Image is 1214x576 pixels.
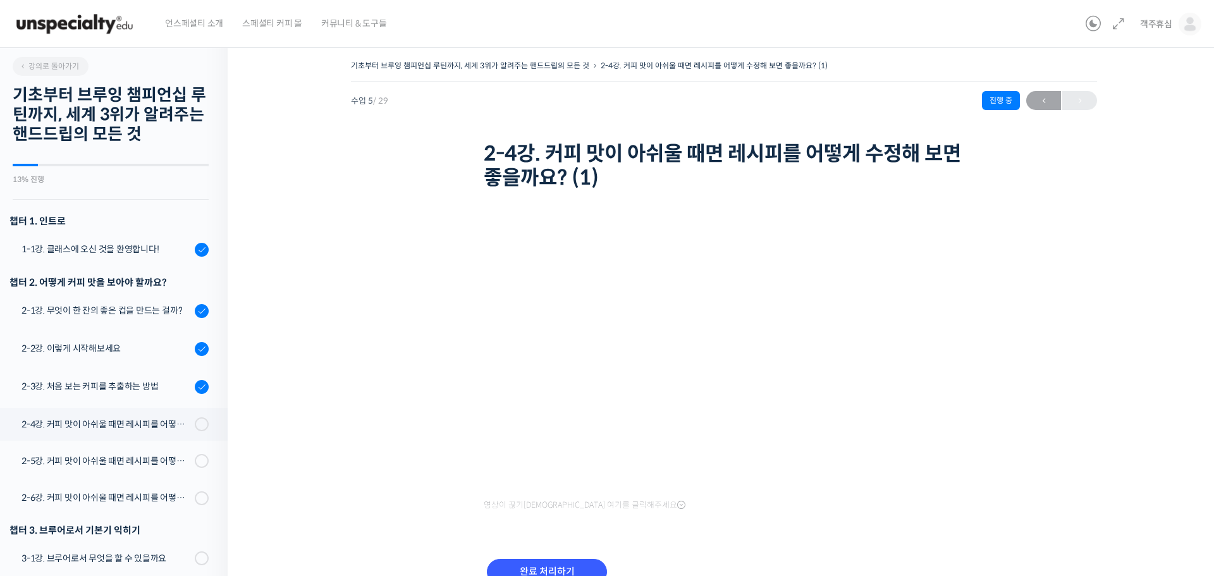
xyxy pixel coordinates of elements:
[351,61,589,70] a: 기초부터 브루잉 챔피언십 루틴까지, 세계 3위가 알려주는 핸드드립의 모든 것
[21,417,191,431] div: 2-4강. 커피 맛이 아쉬울 때면 레시피를 어떻게 수정해 보면 좋을까요? (1)
[351,97,388,105] span: 수업 5
[1026,92,1061,109] span: ←
[484,142,964,190] h1: 2-4강. 커피 맛이 아쉬울 때면 레시피를 어떻게 수정해 보면 좋을까요? (1)
[21,341,191,355] div: 2-2강. 이렇게 시작해보세요
[21,242,191,256] div: 1-1강. 클래스에 오신 것을 환영합니다!
[484,500,685,510] span: 영상이 끊기[DEMOGRAPHIC_DATA] 여기를 클릭해주세요
[13,57,89,76] a: 강의로 돌아가기
[1026,91,1061,110] a: ←이전
[982,91,1020,110] div: 진행 중
[21,491,191,505] div: 2-6강. 커피 맛이 아쉬울 때면 레시피를 어떻게 수정해 보면 좋을까요? (3)
[9,522,209,539] div: 챕터 3. 브루어로서 기본기 익히기
[9,212,209,230] h3: 챕터 1. 인트로
[21,379,191,393] div: 2-3강. 처음 보는 커피를 추출하는 방법
[21,551,191,565] div: 3-1강. 브루어로서 무엇을 할 수 있을까요
[9,274,209,291] div: 챕터 2. 어떻게 커피 맛을 보아야 할까요?
[19,61,79,71] span: 강의로 돌아가기
[13,176,209,183] div: 13% 진행
[373,95,388,106] span: / 29
[601,61,828,70] a: 2-4강. 커피 맛이 아쉬울 때면 레시피를 어떻게 수정해 보면 좋을까요? (1)
[13,85,209,145] h2: 기초부터 브루잉 챔피언십 루틴까지, 세계 3위가 알려주는 핸드드립의 모든 것
[1140,18,1172,30] span: 객주휴심
[21,303,191,317] div: 2-1강. 무엇이 한 잔의 좋은 컵을 만드는 걸까?
[21,454,191,468] div: 2-5강. 커피 맛이 아쉬울 때면 레시피를 어떻게 수정해 보면 좋을까요? (2)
